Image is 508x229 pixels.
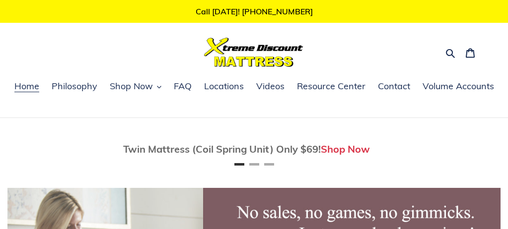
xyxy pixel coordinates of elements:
a: Videos [251,79,290,94]
button: Page 3 [264,163,274,166]
span: Shop Now [110,80,153,92]
a: FAQ [169,79,197,94]
span: Philosophy [52,80,97,92]
a: Locations [199,79,249,94]
a: Philosophy [47,79,102,94]
a: Contact [373,79,415,94]
button: Shop Now [105,79,166,94]
a: Volume Accounts [418,79,499,94]
span: Videos [256,80,285,92]
button: Page 1 [234,163,244,166]
span: Locations [204,80,244,92]
span: Resource Center [297,80,365,92]
a: Resource Center [292,79,370,94]
span: Volume Accounts [423,80,494,92]
button: Page 2 [249,163,259,166]
a: Shop Now [321,143,370,155]
span: FAQ [174,80,192,92]
span: Contact [378,80,410,92]
a: Home [9,79,44,94]
img: Xtreme Discount Mattress [204,38,303,67]
span: Twin Mattress (Coil Spring Unit) Only $69! [123,143,321,155]
span: Home [14,80,39,92]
